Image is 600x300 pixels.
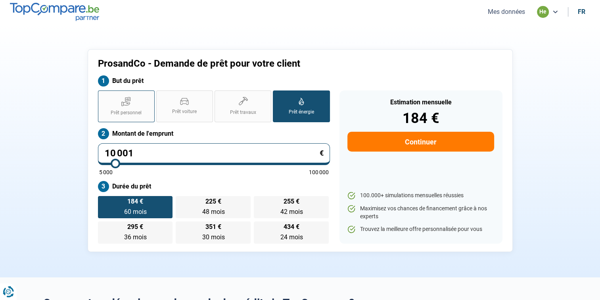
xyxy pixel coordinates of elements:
[202,208,224,215] span: 48 mois
[127,224,143,230] span: 295 €
[485,8,527,16] button: Mes données
[280,233,303,241] span: 24 mois
[320,150,324,157] span: €
[98,58,399,69] h1: ProsandCo - Demande de prêt pour votre client
[347,192,494,200] li: 100.000+ simulations mensuelles réussies
[280,208,303,215] span: 42 mois
[289,109,314,115] span: Prêt énergie
[284,198,299,205] span: 255 €
[111,110,142,116] span: Prêt personnel
[124,233,146,241] span: 36 mois
[205,198,221,205] span: 225 €
[309,169,329,175] span: 100 000
[205,224,221,230] span: 351 €
[98,128,330,139] label: Montant de l'emprunt
[347,99,494,106] div: Estimation mensuelle
[347,205,494,220] li: Maximisez vos chances de financement grâce à nos experts
[284,224,299,230] span: 434 €
[10,3,99,21] img: TopCompare.be
[347,132,494,152] button: Continuer
[127,198,143,205] span: 184 €
[347,111,494,125] div: 184 €
[202,233,224,241] span: 30 mois
[537,6,549,18] div: he
[124,208,146,215] span: 60 mois
[98,75,330,87] label: But du prêt
[347,225,494,233] li: Trouvez la meilleure offre personnalisée pour vous
[172,108,197,115] span: Prêt voiture
[99,169,113,175] span: 5 000
[98,181,330,192] label: Durée du prêt
[230,109,256,116] span: Prêt travaux
[578,8,585,15] div: fr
